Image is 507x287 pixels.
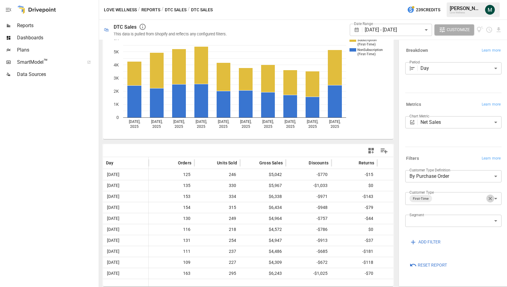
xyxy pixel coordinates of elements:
span: 254 [228,235,237,246]
span: [DATE] [106,246,120,257]
text: (First-Time) [357,42,376,46]
label: Date Range [354,21,373,26]
span: 153 [182,191,191,202]
span: $4,572 [268,224,283,235]
label: Chart Metric [409,113,429,119]
span: 295 [228,268,237,279]
button: ADD FILTER [405,237,445,248]
span: ADD FILTER [418,238,441,246]
span: Gross Sales [259,160,283,166]
div: Michael Cormack [485,5,495,15]
span: 218 [228,224,237,235]
span: Discounts [309,160,328,166]
span: [DATE] [106,235,120,246]
span: -$770 [316,169,328,180]
span: -$1,025 [312,268,328,279]
text: 6K [114,36,119,41]
button: Schedule report [486,26,493,33]
text: 4K [114,63,119,67]
span: 111 [182,246,191,257]
span: 131 [182,235,191,246]
span: 237 [228,246,237,257]
svg: A chart. [103,29,389,139]
span: [DATE] [106,169,120,180]
button: Michael Cormack [481,1,498,18]
span: Units Sold [217,160,237,166]
text: 2025 [130,124,139,129]
text: 2025 [152,124,161,129]
button: Sort [169,159,177,167]
button: View documentation [477,24,484,35]
span: 239 Credits [416,6,440,14]
span: Plans [17,46,97,54]
span: -$143 [361,191,374,202]
span: 109 [182,257,191,268]
text: NonSubscription [357,48,383,52]
div: By Purchase Order [405,170,502,182]
span: First-Time [410,195,431,202]
label: Period [409,59,420,65]
span: ™ [44,58,48,65]
button: Reports [141,6,160,14]
text: 1K [114,102,119,107]
span: 227 [228,257,237,268]
span: Learn more [482,156,501,162]
span: Reports [17,22,97,29]
text: 2025 [219,124,228,129]
text: (First-Time) [357,52,376,56]
div: Day [420,62,502,74]
div: / [161,6,164,14]
span: -$1,033 [312,180,328,191]
span: -$118 [361,257,374,268]
span: 315 [228,202,237,213]
div: [PERSON_NAME] [450,5,481,11]
button: Love Wellness [104,6,137,14]
button: Download report [495,26,502,33]
text: 5K [114,49,119,54]
span: $5,967 [268,180,283,191]
span: 154 [182,202,191,213]
span: Customize [447,26,470,34]
span: 135 [182,180,191,191]
span: 163 [182,268,191,279]
span: 130 [182,213,191,224]
span: Returns [359,160,374,166]
span: 330 [228,180,237,191]
label: Segment [409,212,424,217]
text: [DATE], [240,120,251,124]
button: Sort [250,159,259,167]
text: 2025 [197,124,205,129]
h6: Filters [406,155,419,162]
span: Dashboards [17,34,97,41]
span: -$757 [316,213,328,224]
text: 2025 [286,124,295,129]
span: SmartModel [17,59,80,66]
button: Manage Columns [377,144,391,158]
span: -$913 [316,235,328,246]
span: Orders [178,160,191,166]
span: -$37 [364,235,374,246]
text: 2025 [331,124,339,129]
button: 239Credits [405,4,443,16]
text: [DATE], [173,120,185,124]
button: Sort [300,159,308,167]
span: $4,964 [268,213,283,224]
text: [DATE], [218,120,229,124]
span: 249 [228,213,237,224]
span: -$786 [316,224,328,235]
span: -$948 [316,202,328,213]
span: $6,243 [268,268,283,279]
div: / [138,6,140,14]
span: Day [106,160,114,166]
label: Customer Type Definition [409,167,450,173]
span: -$79 [364,202,374,213]
text: [DATE], [262,120,274,124]
div: 🛍 [104,27,109,33]
text: [DATE], [329,120,340,124]
span: -$70 [364,268,374,279]
text: [DATE], [307,120,318,124]
text: [DATE], [129,120,140,124]
span: Learn more [482,48,501,54]
span: [DATE] [106,191,120,202]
